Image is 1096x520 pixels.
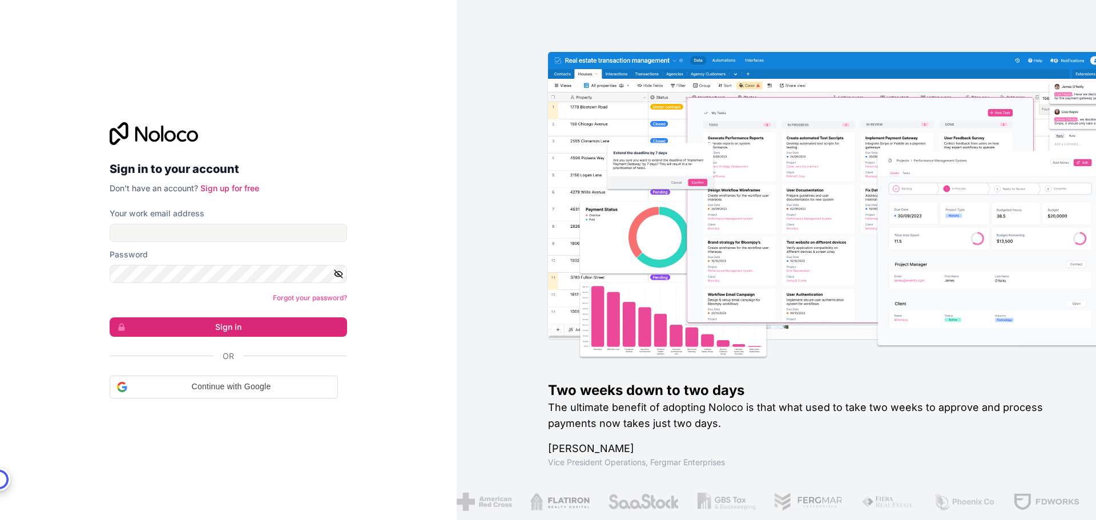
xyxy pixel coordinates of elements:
img: /assets/phoenix-BREaitsQ.png [932,493,994,511]
h2: Sign in to your account [110,159,347,179]
input: Password [110,265,347,283]
img: /assets/fdworks-Bi04fVtw.png [1012,493,1078,511]
h1: Two weeks down to two days [548,381,1059,400]
img: /assets/fiera-fwj2N5v4.png [860,493,914,511]
img: /assets/fergmar-CudnrXN5.png [772,493,842,511]
h2: The ultimate benefit of adopting Noloco is that what used to take two weeks to approve and proces... [548,400,1059,432]
label: Password [110,249,148,260]
a: Forgot your password? [273,293,347,302]
h1: [PERSON_NAME] [548,441,1059,457]
button: Sign in [110,317,347,337]
span: Continue with Google [132,381,331,393]
img: /assets/american-red-cross-BAupjrZR.png [456,493,511,511]
a: Sign up for free [200,183,259,193]
span: Or [223,350,234,362]
h1: Vice President Operations , Fergmar Enterprises [548,457,1059,468]
img: /assets/gbstax-C-GtDUiK.png [696,493,755,511]
div: Continue with Google [110,376,338,398]
input: Email address [110,224,347,242]
img: /assets/flatiron-C8eUkumj.png [529,493,588,511]
img: /assets/saastock-C6Zbiodz.png [606,493,678,511]
span: Don't have an account? [110,183,198,193]
label: Your work email address [110,208,204,219]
